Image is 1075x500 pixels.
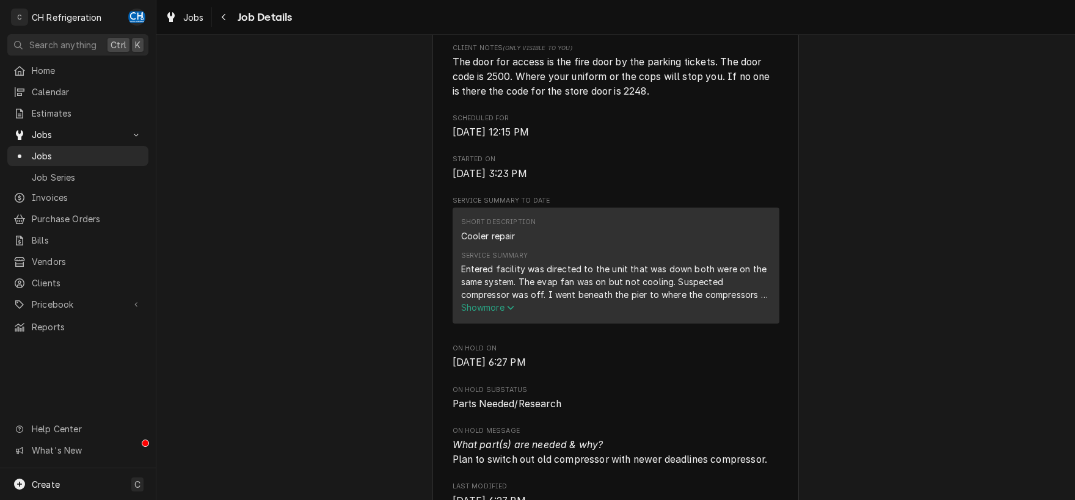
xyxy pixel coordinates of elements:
[453,126,529,138] span: [DATE] 12:15 PM
[461,251,528,261] div: Service Summary
[32,85,142,98] span: Calendar
[7,419,148,439] a: Go to Help Center
[461,301,771,314] button: Showmore
[453,167,779,181] span: Started On
[7,273,148,293] a: Clients
[32,277,142,289] span: Clients
[32,255,142,268] span: Vendors
[32,11,102,24] div: CH Refrigeration
[32,422,141,435] span: Help Center
[461,302,515,313] span: Show more
[453,43,779,53] span: Client Notes
[32,212,142,225] span: Purchase Orders
[32,128,124,141] span: Jobs
[7,230,148,250] a: Bills
[453,56,773,96] span: The door for access is the fire door by the parking tickets. The door code is 2500. Where your un...
[453,426,779,436] span: On Hold Message
[453,439,768,465] span: Plan to switch out old compressor with newer deadlines compressor.
[7,317,148,337] a: Reports
[453,154,779,181] div: Started On
[32,234,142,247] span: Bills
[32,444,141,457] span: What's New
[135,38,140,51] span: K
[453,385,779,411] div: On Hold SubStatus
[128,9,145,26] div: Chris Hiraga's Avatar
[32,298,124,311] span: Pricebook
[160,7,209,27] a: Jobs
[453,385,779,395] span: On Hold SubStatus
[7,60,148,81] a: Home
[128,9,145,26] div: CH
[461,230,516,242] div: Cooler repair
[7,146,148,166] a: Jobs
[453,168,527,179] span: [DATE] 3:23 PM
[7,34,148,56] button: Search anythingCtrlK
[7,440,148,460] a: Go to What's New
[453,196,779,206] span: Service Summary To Date
[7,167,148,187] a: Job Series
[453,397,779,411] span: On Hold SubStatus
[29,38,97,51] span: Search anything
[32,191,142,204] span: Invoices
[32,107,142,120] span: Estimates
[32,171,142,184] span: Job Series
[453,154,779,164] span: Started On
[461,217,536,227] div: Short Description
[7,103,148,123] a: Estimates
[453,439,603,451] i: What part(s) are needed & why?
[7,209,148,229] a: Purchase Orders
[453,196,779,329] div: Service Summary To Date
[453,482,779,491] span: Last Modified
[32,64,142,77] span: Home
[453,114,779,123] span: Scheduled For
[234,9,293,26] span: Job Details
[32,321,142,333] span: Reports
[453,208,779,328] div: Service Summary
[32,150,142,162] span: Jobs
[453,43,779,98] div: [object Object]
[7,252,148,272] a: Vendors
[503,45,572,51] span: (Only Visible to You)
[453,355,779,370] span: On Hold On
[453,357,526,368] span: [DATE] 6:27 PM
[214,7,234,27] button: Navigate back
[453,55,779,98] span: [object Object]
[453,114,779,140] div: Scheduled For
[32,479,60,490] span: Create
[11,9,28,26] div: CH Refrigeration's Avatar
[453,344,779,353] span: On Hold On
[134,478,140,491] span: C
[11,9,28,26] div: C
[7,187,148,208] a: Invoices
[183,11,204,24] span: Jobs
[453,426,779,467] div: On Hold Message
[7,294,148,314] a: Go to Pricebook
[7,125,148,145] a: Go to Jobs
[453,398,561,410] span: Parts Needed/Research
[461,263,771,301] div: Entered facility was directed to the unit that was down both were on the same system. The evap fa...
[7,82,148,102] a: Calendar
[453,344,779,370] div: On Hold On
[453,438,779,466] span: On Hold Message
[111,38,126,51] span: Ctrl
[453,125,779,140] span: Scheduled For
